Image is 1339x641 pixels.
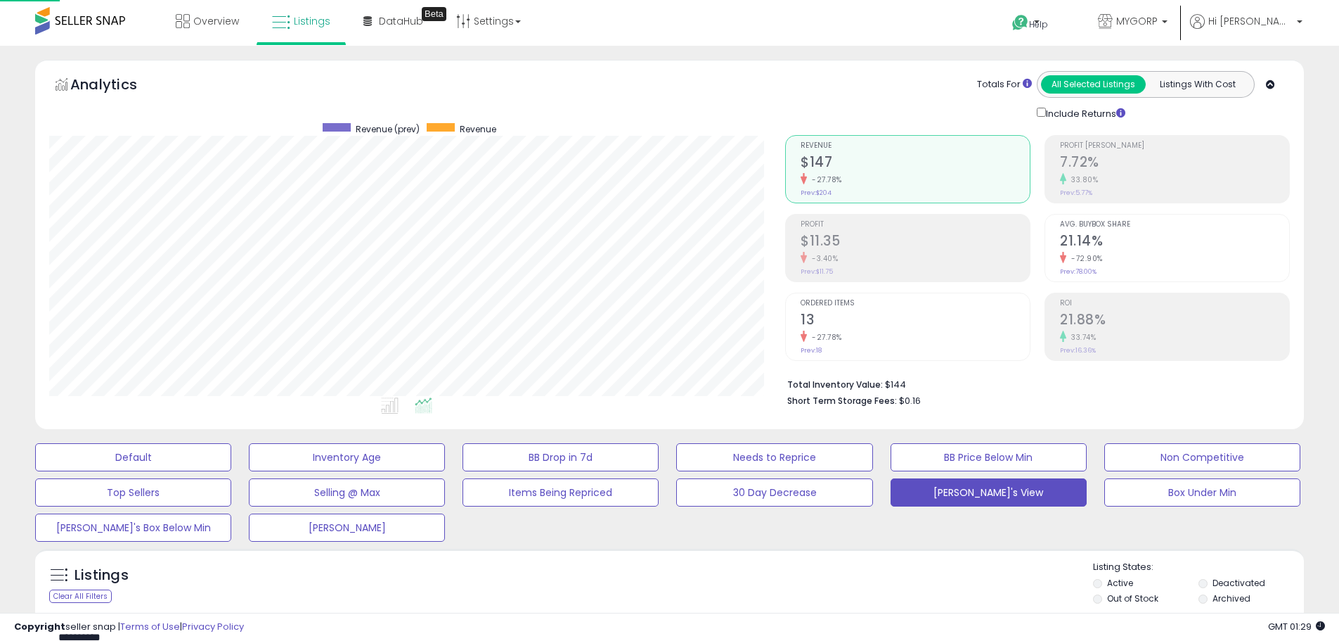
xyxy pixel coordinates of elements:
small: Prev: 18 [801,346,822,355]
button: Non Competitive [1104,443,1300,471]
h2: $147 [801,154,1030,173]
span: Ordered Items [801,300,1030,307]
small: Prev: 16.36% [1060,346,1096,355]
h2: 13 [801,312,1030,331]
button: [PERSON_NAME]'s View [891,478,1087,507]
button: 30 Day Decrease [676,478,872,507]
a: Hi [PERSON_NAME] [1190,14,1302,46]
label: Archived [1212,592,1250,604]
p: Listing States: [1093,561,1304,574]
div: Totals For [977,78,1032,91]
span: Overview [193,14,239,28]
span: Revenue [460,123,496,135]
label: Out of Stock [1107,592,1158,604]
button: Selling @ Max [249,478,445,507]
label: Deactivated [1212,577,1265,589]
small: 33.80% [1066,174,1098,185]
button: [PERSON_NAME]'s Box Below Min [35,514,231,542]
h5: Listings [75,566,129,585]
button: Items Being Repriced [462,478,659,507]
a: Terms of Use [120,620,180,633]
button: BB Drop in 7d [462,443,659,471]
div: seller snap | | [14,621,244,634]
span: Revenue (prev) [356,123,420,135]
button: Box Under Min [1104,478,1300,507]
span: Hi [PERSON_NAME] [1208,14,1293,28]
h2: 21.14% [1060,233,1289,252]
span: ROI [1060,300,1289,307]
h5: Analytics [70,75,164,98]
h2: $11.35 [801,233,1030,252]
button: BB Price Below Min [891,443,1087,471]
span: Profit [PERSON_NAME] [1060,142,1289,150]
span: Profit [801,221,1030,229]
h2: 21.88% [1060,312,1289,331]
small: 33.74% [1066,332,1096,343]
span: Avg. Buybox Share [1060,221,1289,229]
span: 2025-08-18 01:29 GMT [1268,620,1325,633]
button: Top Sellers [35,478,231,507]
span: MYGORP [1116,14,1158,28]
small: -27.78% [807,174,842,185]
h2: 7.72% [1060,154,1289,173]
button: Listings With Cost [1145,75,1250,94]
i: Get Help [1011,14,1029,32]
div: Clear All Filters [49,590,112,603]
button: Needs to Reprice [676,443,872,471]
small: -3.40% [807,253,838,264]
div: Tooltip anchor [422,7,446,21]
span: DataHub [379,14,423,28]
button: Inventory Age [249,443,445,471]
span: Listings [294,14,330,28]
small: -27.78% [807,332,842,343]
span: $0.16 [899,394,921,407]
small: -72.90% [1066,253,1103,264]
a: Help [1001,4,1075,46]
button: Default [35,443,231,471]
b: Total Inventory Value: [787,379,883,391]
button: All Selected Listings [1041,75,1146,94]
span: Help [1029,18,1048,30]
small: Prev: $11.75 [801,267,833,276]
a: Privacy Policy [182,620,244,633]
label: Active [1107,577,1133,589]
small: Prev: $204 [801,189,832,197]
li: $144 [787,375,1279,392]
strong: Copyright [14,620,65,633]
button: [PERSON_NAME] [249,514,445,542]
small: Prev: 5.77% [1060,189,1092,197]
div: Include Returns [1026,105,1142,121]
small: Prev: 78.00% [1060,267,1097,276]
b: Short Term Storage Fees: [787,395,897,407]
span: Revenue [801,142,1030,150]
